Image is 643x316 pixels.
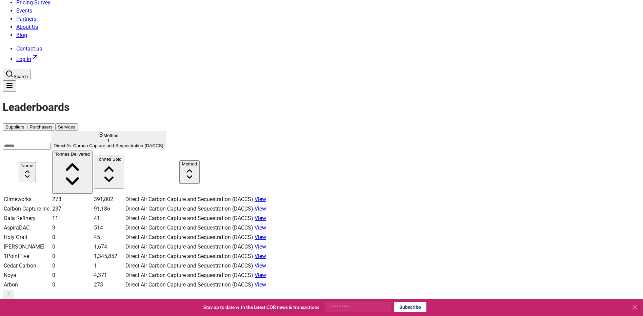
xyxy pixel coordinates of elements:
[52,280,93,289] td: 0
[19,162,36,182] button: Name
[255,262,266,269] a: View
[94,214,124,223] td: 41
[3,242,51,251] td: [PERSON_NAME]
[255,243,266,250] a: View
[125,205,253,213] div: Direct Air Carbon Capture and Sequestration (DACCS)
[94,242,124,251] td: 1,674
[125,224,253,232] div: Direct Air Carbon Capture and Sequestration (DACCS)
[125,262,253,270] div: Direct Air Carbon Capture and Sequestration (DACCS)
[3,123,27,131] button: Suppliers
[55,123,78,131] button: Services
[94,195,124,204] td: 391,802
[54,143,163,148] div: Direct Air Carbon Capture and Sequestration (DACCS)
[52,261,93,270] td: 0
[94,204,124,213] td: 91,186
[255,205,266,212] a: View
[255,234,266,240] a: View
[51,131,166,149] button: Method1Direct Air Carbon Capture and Sequestration (DACCS)
[16,56,39,62] a: Log in
[94,271,124,280] td: 4,371
[16,32,27,38] a: Blog
[54,138,163,143] div: 1
[94,223,124,232] td: 514
[255,281,266,288] a: View
[3,214,51,223] td: Gaia Refinery
[94,261,124,270] td: 1
[94,233,124,242] td: 45
[16,7,32,14] a: Events
[52,233,93,242] td: 0
[52,151,93,194] button: Tonnes Delivered
[3,99,640,115] h1: Leaderboards
[179,160,200,183] button: Method
[16,16,36,22] a: Partners
[52,242,93,251] td: 0
[3,261,51,270] td: Cedar Carbon
[52,195,93,204] td: 273
[14,74,28,79] span: Search
[27,123,55,131] button: Purchasers
[255,196,266,202] a: View
[3,45,640,63] nav: Main
[255,272,266,278] a: View
[16,45,42,52] a: Contact us
[3,204,51,213] td: Carbon Capture Inc.
[255,215,266,221] a: View
[3,223,51,232] td: AspiraDAC
[3,69,31,80] button: Search
[52,252,93,261] td: 0
[125,271,253,279] div: Direct Air Carbon Capture and Sequestration (DACCS)
[3,195,51,204] td: Climeworks
[125,252,253,260] div: Direct Air Carbon Capture and Sequestration (DACCS)
[16,24,38,30] a: About Us
[3,290,14,299] button: previous page
[3,233,51,242] td: Holy Grail
[52,223,93,232] td: 9
[125,281,253,289] div: Direct Air Carbon Capture and Sequestration (DACCS)
[125,214,253,222] div: Direct Air Carbon Capture and Sequestration (DACCS)
[94,156,124,189] button: Tonnes Sold
[52,204,93,213] td: 237
[3,280,51,289] td: Arbon
[94,252,124,261] td: 1,345,852
[52,271,93,280] td: 0
[94,280,124,289] td: 273
[52,214,93,223] td: 11
[125,243,253,251] div: Direct Air Carbon Capture and Sequestration (DACCS)
[3,252,51,261] td: 1PointFive
[3,271,51,280] td: Noya
[125,233,253,241] div: Direct Air Carbon Capture and Sequestration (DACCS)
[255,253,266,259] a: View
[255,224,266,231] a: View
[125,195,253,203] div: Direct Air Carbon Capture and Sequestration (DACCS)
